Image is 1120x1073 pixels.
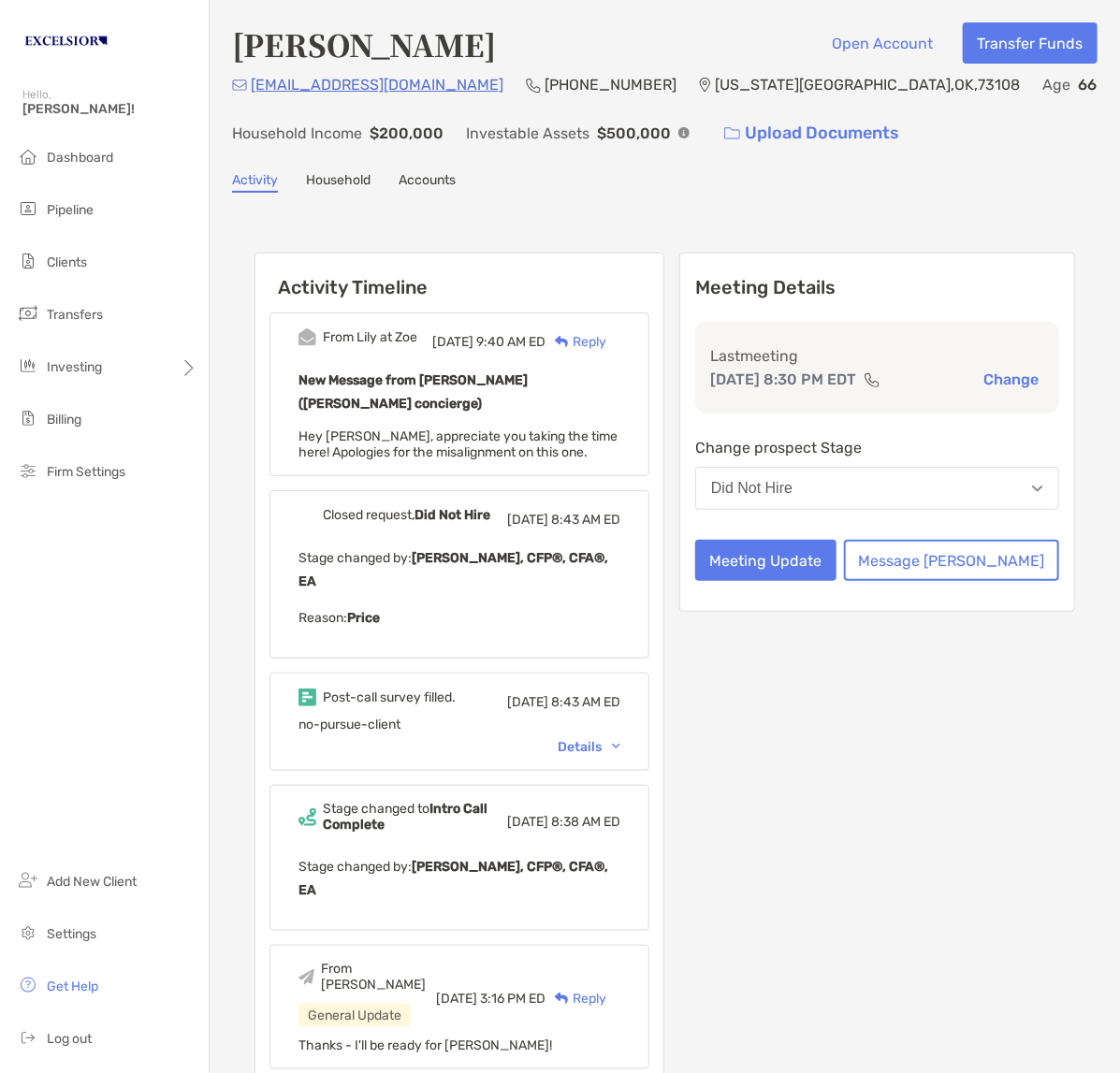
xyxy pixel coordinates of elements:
[476,334,545,350] span: 9:40 AM ED
[545,73,676,96] p: [PHONE_NUMBER]
[298,689,316,706] img: Event icon
[1042,73,1070,96] p: Age
[17,355,39,377] img: investing icon
[724,127,740,140] img: button icon
[47,359,102,375] span: Investing
[436,991,477,1007] span: [DATE]
[321,961,436,993] div: From [PERSON_NAME]
[612,744,620,749] img: Chevron icon
[347,610,380,626] b: Price
[298,546,620,593] p: Stage changed by:
[399,172,456,193] a: Accounts
[551,694,620,710] span: 8:43 AM ED
[712,113,911,153] a: Upload Documents
[864,372,880,387] img: communication type
[711,480,793,497] div: Did Not Hire
[551,512,620,528] span: 8:43 AM ED
[17,1026,39,1049] img: logout icon
[306,172,371,193] a: Household
[17,197,39,220] img: pipeline icon
[232,172,278,193] a: Activity
[17,974,39,996] img: get-help icon
[507,694,548,710] span: [DATE]
[432,334,473,350] span: [DATE]
[298,506,316,524] img: Event icon
[715,73,1020,96] p: [US_STATE][GEOGRAPHIC_DATA] , OK , 73108
[22,101,197,117] span: [PERSON_NAME]!
[298,1037,552,1053] span: Thanks - I'll be ready for [PERSON_NAME]!
[17,459,39,482] img: firm-settings icon
[555,336,569,348] img: Reply icon
[17,250,39,272] img: clients icon
[298,1004,411,1027] div: General Update
[17,302,39,325] img: transfers icon
[47,254,87,270] span: Clients
[507,814,548,830] span: [DATE]
[22,7,109,75] img: Zoe Logo
[47,926,96,942] span: Settings
[555,993,569,1005] img: Reply icon
[978,370,1044,389] button: Change
[1078,73,1097,96] p: 66
[17,869,39,892] img: add_new_client icon
[507,512,548,528] span: [DATE]
[298,328,316,346] img: Event icon
[298,808,316,826] img: Event icon
[17,921,39,944] img: settings icon
[17,145,39,167] img: dashboard icon
[47,412,81,428] span: Billing
[298,859,608,898] b: [PERSON_NAME], CFP®, CFA®, EA
[298,855,620,902] p: Stage changed by:
[545,989,606,1008] div: Reply
[298,606,620,630] p: Reason:
[818,22,948,64] button: Open Account
[558,739,620,755] div: Details
[699,78,711,93] img: Location Icon
[710,368,856,391] p: [DATE] 8:30 PM EDT
[232,22,496,65] h4: [PERSON_NAME]
[695,436,1059,459] p: Change prospect Stage
[415,507,490,523] b: Did Not Hire
[298,550,608,589] b: [PERSON_NAME], CFP®, CFA®, EA
[47,150,113,166] span: Dashboard
[47,307,103,323] span: Transfers
[232,122,362,145] p: Household Income
[298,372,528,412] b: New Message from [PERSON_NAME] ([PERSON_NAME] concierge)
[963,22,1098,64] button: Transfer Funds
[47,979,98,994] span: Get Help
[678,127,690,138] img: Info Icon
[298,428,618,460] span: Hey [PERSON_NAME], appreciate you taking the time here! Apologies for the misalignment on this one.
[551,814,620,830] span: 8:38 AM ED
[1032,486,1043,492] img: Open dropdown arrow
[844,540,1059,581] button: Message [PERSON_NAME]
[17,407,39,429] img: billing icon
[323,801,507,833] div: Stage changed to
[695,276,1059,299] p: Meeting Details
[695,467,1059,510] button: Did Not Hire
[323,801,487,833] b: Intro Call Complete
[466,122,589,145] p: Investable Assets
[47,1031,92,1047] span: Log out
[298,969,314,985] img: Event icon
[323,689,456,705] div: Post-call survey filled.
[47,874,137,890] span: Add New Client
[545,332,606,352] div: Reply
[480,991,545,1007] span: 3:16 PM ED
[232,80,247,91] img: Email Icon
[47,202,94,218] span: Pipeline
[710,344,1044,368] p: Last meeting
[695,540,836,581] button: Meeting Update
[47,464,125,480] span: Firm Settings
[526,78,541,93] img: Phone Icon
[323,329,417,345] div: From Lily at Zoe
[597,122,671,145] p: $500,000
[298,717,400,732] span: no-pursue-client
[323,507,490,523] div: Closed request,
[370,122,444,145] p: $200,000
[255,254,663,298] h6: Activity Timeline
[251,73,503,96] p: [EMAIL_ADDRESS][DOMAIN_NAME]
